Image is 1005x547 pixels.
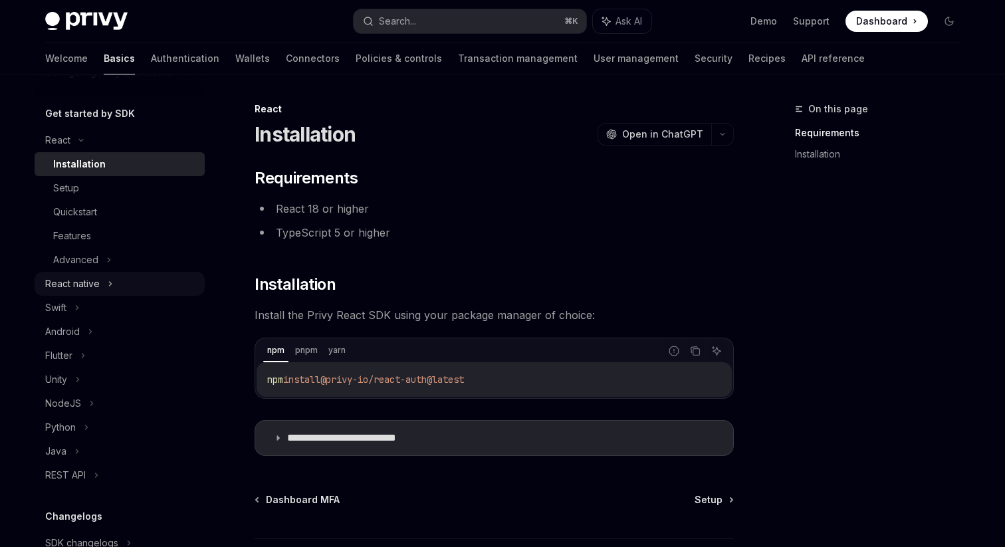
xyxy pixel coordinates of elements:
a: Support [793,15,830,28]
span: npm [267,374,283,385]
div: Android [45,324,80,340]
span: Install the Privy React SDK using your package manager of choice: [255,306,734,324]
div: React [45,132,70,148]
div: Unity [45,372,67,387]
button: Toggle dark mode [939,11,960,32]
a: User management [594,43,679,74]
a: Wallets [235,43,270,74]
a: Basics [104,43,135,74]
span: Setup [695,493,723,506]
button: Open in ChatGPT [598,123,711,146]
a: Welcome [45,43,88,74]
span: Installation [255,274,336,295]
h1: Installation [255,122,356,146]
button: Search...⌘K [354,9,586,33]
span: ⌘ K [564,16,578,27]
div: REST API [45,467,86,483]
li: React 18 or higher [255,199,734,218]
a: Recipes [748,43,786,74]
div: Installation [53,156,106,172]
a: Setup [695,493,732,506]
a: Authentication [151,43,219,74]
div: pnpm [291,342,322,358]
h5: Get started by SDK [45,106,135,122]
span: On this page [808,101,868,117]
a: Installation [35,152,205,176]
a: Quickstart [35,200,205,224]
a: Security [695,43,732,74]
span: Open in ChatGPT [622,128,703,141]
a: Setup [35,176,205,200]
a: Transaction management [458,43,578,74]
span: Ask AI [615,15,642,28]
img: dark logo [45,12,128,31]
span: Dashboard [856,15,907,28]
a: Dashboard [845,11,928,32]
a: Features [35,224,205,248]
button: Copy the contents from the code block [687,342,704,360]
div: npm [263,342,288,358]
a: Installation [795,144,970,165]
div: Features [53,228,91,244]
span: Requirements [255,167,358,189]
div: Python [45,419,76,435]
span: Dashboard MFA [266,493,340,506]
div: Setup [53,180,79,196]
li: TypeScript 5 or higher [255,223,734,242]
a: Requirements [795,122,970,144]
div: Java [45,443,66,459]
h5: Changelogs [45,508,102,524]
a: Policies & controls [356,43,442,74]
a: Demo [750,15,777,28]
div: React native [45,276,100,292]
a: Dashboard MFA [256,493,340,506]
div: NodeJS [45,395,81,411]
button: Ask AI [708,342,725,360]
div: Quickstart [53,204,97,220]
div: Swift [45,300,66,316]
div: yarn [324,342,350,358]
div: React [255,102,734,116]
div: Search... [379,13,416,29]
span: @privy-io/react-auth@latest [320,374,464,385]
a: API reference [802,43,865,74]
button: Report incorrect code [665,342,683,360]
a: Connectors [286,43,340,74]
button: Ask AI [593,9,651,33]
div: Flutter [45,348,72,364]
div: Advanced [53,252,98,268]
span: install [283,374,320,385]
